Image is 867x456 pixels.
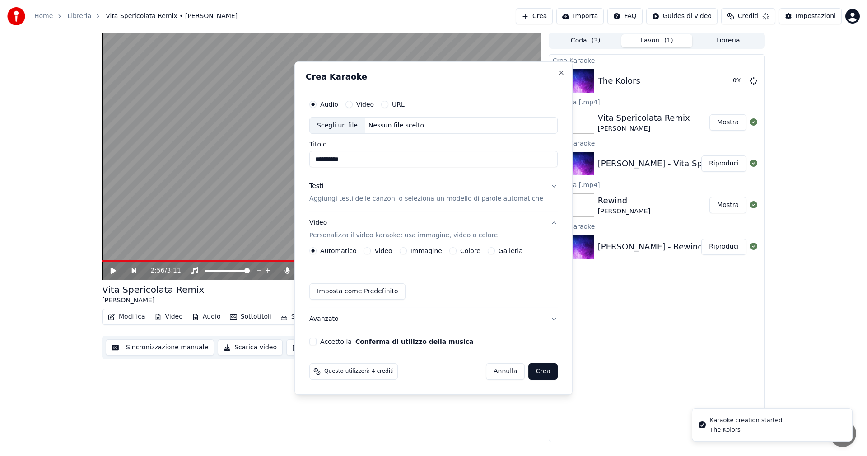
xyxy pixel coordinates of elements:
label: URL [392,101,405,108]
p: Personalizza il video karaoke: usa immagine, video o colore [309,231,498,240]
label: Titolo [309,141,558,148]
button: TestiAggiungi testi delle canzoni o seleziona un modello di parole automatiche [309,175,558,211]
h2: Crea Karaoke [306,73,561,81]
div: Scegli un file [310,118,365,134]
div: Nessun file scelto [365,121,428,130]
label: Video [374,248,392,254]
p: Aggiungi testi delle canzoni o seleziona un modello di parole automatiche [309,195,543,204]
label: Accetto la [320,338,473,345]
label: Immagine [410,248,442,254]
span: Questo utilizzerà 4 crediti [324,368,394,375]
label: Automatico [320,248,356,254]
label: Audio [320,101,338,108]
button: Accetto la [355,338,474,345]
button: Crea [529,363,558,380]
label: Video [356,101,374,108]
label: Colore [460,248,480,254]
button: Avanzato [309,307,558,331]
div: Testi [309,182,323,191]
label: Galleria [499,248,523,254]
button: Annulla [486,363,525,380]
button: VideoPersonalizza il video karaoke: usa immagine, video o colore [309,212,558,248]
div: Video [309,219,498,240]
button: Imposta come Predefinito [309,283,406,300]
div: VideoPersonalizza il video karaoke: usa immagine, video o colore [309,247,558,307]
